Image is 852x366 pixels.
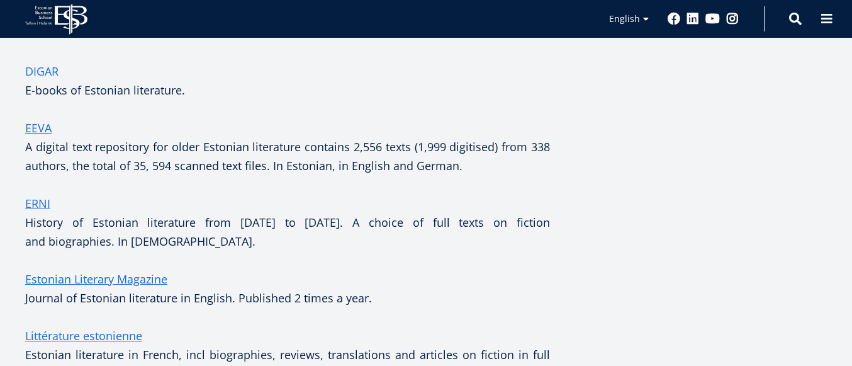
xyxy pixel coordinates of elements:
[687,13,699,25] a: Linkedin
[25,118,52,137] a: EEVA
[726,13,739,25] a: Instagram
[25,194,50,213] a: ERNI
[25,62,550,100] p: E-books of Estonian literature.
[25,270,167,289] a: Estonian Literary Magazine
[705,13,720,25] a: Youtube
[25,11,550,49] h3: Estonian literature, links:
[668,13,680,25] a: Facebook
[25,326,142,345] a: Littérature estonienne
[25,62,59,81] a: DIGAR
[25,194,550,251] p: History of Estonian literature from [DATE] to [DATE]. A choice of full texts on fiction and biogr...
[25,118,550,175] p: A digital text repository for older Estonian literature contains 2,556 texts (1,999 digitised) fr...
[25,270,550,307] p: Journal of Estonian literature in English. Published 2 times a year.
